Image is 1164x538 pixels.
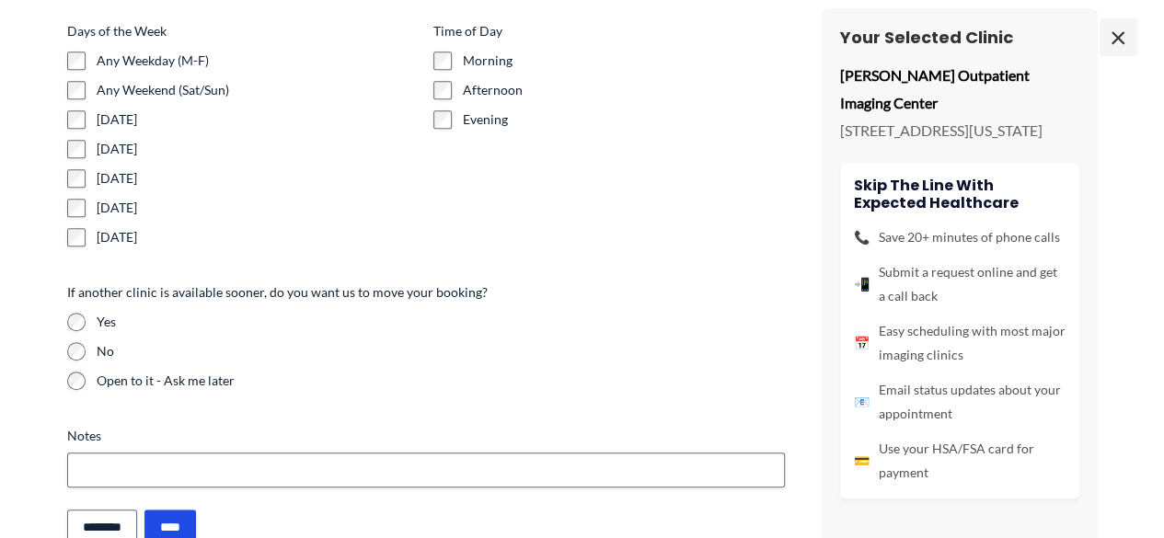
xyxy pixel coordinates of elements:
p: [PERSON_NAME] Outpatient Imaging Center [840,63,1079,117]
label: [DATE] [97,228,419,246]
legend: Days of the Week [67,22,167,40]
label: Afternoon [463,81,785,99]
li: Submit a request online and get a call back [854,260,1066,308]
label: [DATE] [97,110,419,129]
li: Easy scheduling with most major imaging clinics [854,319,1066,367]
legend: Time of Day [433,22,502,40]
span: 📧 [854,390,870,414]
span: 📞 [854,225,870,249]
label: Open to it - Ask me later [97,372,785,390]
h3: Your Selected Clinic [840,27,1079,48]
span: 📅 [854,331,870,355]
legend: If another clinic is available sooner, do you want us to move your booking? [67,283,488,302]
label: Notes [67,427,785,445]
label: Evening [463,110,785,129]
label: [DATE] [97,199,419,217]
span: × [1100,18,1136,55]
li: Email status updates about your appointment [854,378,1066,426]
label: [DATE] [97,140,419,158]
li: Save 20+ minutes of phone calls [854,225,1066,249]
label: No [97,342,785,361]
p: [STREET_ADDRESS][US_STATE] [840,117,1079,144]
h4: Skip the line with Expected Healthcare [854,177,1066,212]
label: Morning [463,52,785,70]
li: Use your HSA/FSA card for payment [854,437,1066,485]
label: [DATE] [97,169,419,188]
label: Yes [97,313,785,331]
span: 💳 [854,449,870,473]
label: Any Weekday (M-F) [97,52,419,70]
span: 📲 [854,272,870,296]
label: Any Weekend (Sat/Sun) [97,81,419,99]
